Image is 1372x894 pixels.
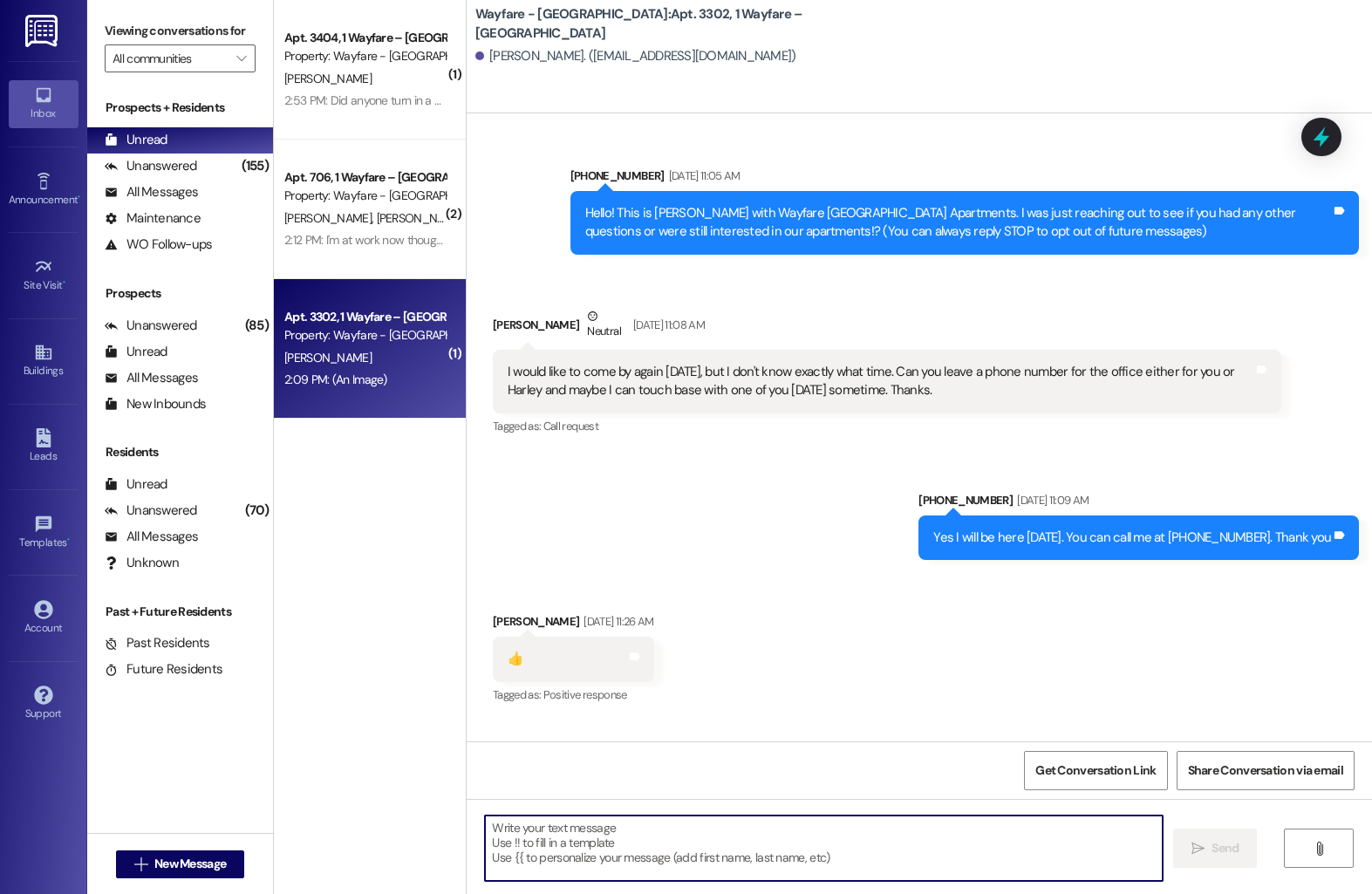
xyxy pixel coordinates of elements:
[87,603,273,621] div: Past + Future Residents
[284,29,446,47] div: Apt. 3404, 1 Wayfare – [GEOGRAPHIC_DATA]
[570,167,1359,191] div: [PHONE_NUMBER]
[78,191,80,203] span: •
[284,92,500,108] div: 2:53 PM: Did anyone turn in a mailbox key?
[116,850,245,878] button: New Message
[1024,751,1167,790] button: Get Conversation Link
[105,634,210,652] div: Past Residents
[105,235,212,254] div: WO Follow-ups
[284,372,387,387] div: 2:09 PM: (An Image)
[475,47,796,65] div: [PERSON_NAME]. ([EMAIL_ADDRESS][DOMAIN_NAME])
[493,682,654,707] div: Tagged as:
[1035,761,1156,780] span: Get Conversation Link
[1313,842,1326,856] i: 
[579,612,653,631] div: [DATE] 11:26 AM
[113,44,228,72] input: All communities
[284,210,377,226] span: [PERSON_NAME]
[629,316,705,334] div: [DATE] 11:08 AM
[9,680,78,727] a: Support
[1191,842,1205,856] i: 
[508,363,1253,400] div: I would like to come by again [DATE], but I don't know exactly what time. Can you leave a phone n...
[105,502,197,520] div: Unanswered
[241,497,273,524] div: (70)
[284,71,372,86] span: [PERSON_NAME]
[105,475,167,494] div: Unread
[87,284,273,303] div: Prospects
[585,204,1331,242] div: Hello! This is [PERSON_NAME] with Wayfare [GEOGRAPHIC_DATA] Apartments. I was just reaching out t...
[1188,761,1343,780] span: Share Conversation via email
[236,51,246,65] i: 
[1173,829,1258,868] button: Send
[105,395,206,413] div: New Inbounds
[284,308,446,326] div: Apt. 3302, 1 Wayfare – [GEOGRAPHIC_DATA]
[665,167,741,185] div: [DATE] 11:05 AM
[493,307,1281,350] div: [PERSON_NAME]
[105,17,256,44] label: Viewing conversations for
[284,350,372,365] span: [PERSON_NAME]
[9,509,78,556] a: Templates •
[284,168,446,187] div: Apt. 706, 1 Wayfare – [GEOGRAPHIC_DATA]
[493,612,654,637] div: [PERSON_NAME]
[241,312,273,339] div: (85)
[1177,751,1355,790] button: Share Conversation via email
[9,595,78,642] a: Account
[918,491,1359,515] div: [PHONE_NUMBER]
[87,443,273,461] div: Residents
[67,534,70,546] span: •
[493,413,1281,439] div: Tagged as:
[105,554,179,572] div: Unknown
[508,650,523,668] div: 👍
[105,528,198,546] div: All Messages
[584,307,624,344] div: Neutral
[9,423,78,470] a: Leads
[237,153,273,180] div: (155)
[63,276,65,289] span: •
[105,209,201,228] div: Maintenance
[543,419,598,433] span: Call request
[9,338,78,385] a: Buildings
[105,369,198,387] div: All Messages
[105,131,167,149] div: Unread
[376,210,463,226] span: [PERSON_NAME]
[105,157,197,175] div: Unanswered
[284,187,446,205] div: Property: Wayfare - [GEOGRAPHIC_DATA]
[9,80,78,127] a: Inbox
[475,5,824,43] b: Wayfare - [GEOGRAPHIC_DATA]: Apt. 3302, 1 Wayfare – [GEOGRAPHIC_DATA]
[87,99,273,117] div: Prospects + Residents
[284,232,933,248] div: 2:12 PM: I'm at work now though, and I don't know if we'll have it ready by [DATE]. Would [DATE] ...
[105,343,167,361] div: Unread
[284,47,446,65] div: Property: Wayfare - [GEOGRAPHIC_DATA]
[25,15,61,47] img: ResiDesk Logo
[284,326,446,345] div: Property: Wayfare - [GEOGRAPHIC_DATA]
[154,855,226,873] span: New Message
[105,183,198,201] div: All Messages
[1212,839,1239,857] span: Send
[9,252,78,299] a: Site Visit •
[105,317,197,335] div: Unanswered
[105,660,222,679] div: Future Residents
[543,687,627,702] span: Positive response
[1013,491,1089,509] div: [DATE] 11:09 AM
[933,529,1331,547] div: Yes I will be here [DATE]. You can call me at [PHONE_NUMBER]. Thank you
[134,857,147,871] i: 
